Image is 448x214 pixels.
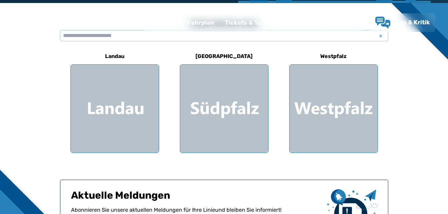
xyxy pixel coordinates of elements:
[193,51,255,62] h6: [GEOGRAPHIC_DATA]
[297,14,323,31] a: Jobs
[180,48,269,153] a: [GEOGRAPHIC_DATA] Region Südpfalz
[70,48,159,153] a: Landau Region Landau
[149,14,182,31] a: Aktuell
[21,18,47,27] img: QNV Logo
[376,32,386,40] span: x
[102,51,127,62] h6: Landau
[71,189,322,206] h1: Aktuelle Meldungen
[21,16,47,29] a: QNV Logo
[318,51,349,62] h6: Westpfalz
[289,48,378,153] a: Westpfalz Region Westpfalz
[60,16,388,31] h3: Finden Sie Ihre Linie
[182,14,219,31] a: Fahrplan
[323,14,357,31] a: Kontakt
[375,17,430,29] a: Lob & Kritik
[277,14,297,31] a: Wir
[219,14,277,31] a: Tickets & Tarife
[396,19,430,26] span: Lob & Kritik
